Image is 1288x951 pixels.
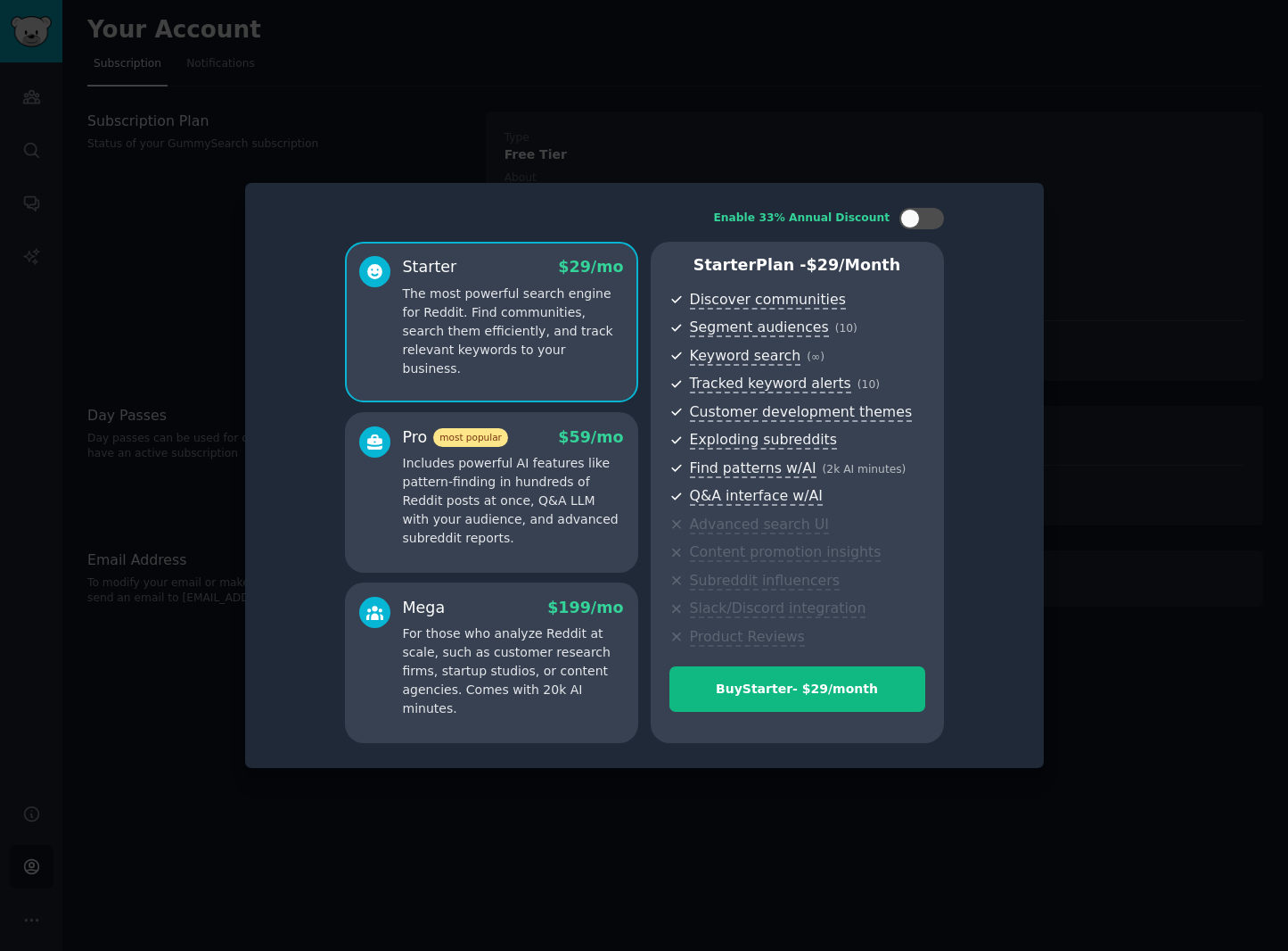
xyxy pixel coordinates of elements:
span: Keyword search [690,347,801,366]
span: Find patterns w/AI [690,459,816,478]
span: ( ∞ ) [807,351,824,363]
span: most popular [433,428,508,447]
span: ( 10 ) [835,322,857,335]
span: Exploding subreddits [690,431,837,450]
span: Customer development themes [690,403,913,422]
p: Starter Plan - [669,254,925,277]
span: Segment audiences [690,318,829,337]
span: $ 199 /mo [547,599,623,616]
span: Subreddit influencers [690,572,840,591]
span: ( 2k AI minutes ) [823,463,907,475]
p: For those who analyze Reddit at scale, such as customer research firms, startup studios, or conte... [403,624,624,718]
p: Includes powerful AI features like pattern-finding in hundreds of Reddit posts at once, Q&A LLM w... [403,454,624,548]
span: ( 10 ) [857,378,880,391]
div: Enable 33% Annual Discount [714,211,890,227]
span: Advanced search UI [690,516,829,534]
p: The most powerful search engine for Reddit. Find communities, search them efficiently, and track ... [403,285,624,378]
span: $ 29 /month [807,256,901,274]
span: Tracked keyword alerts [690,375,851,393]
span: $ 59 /mo [558,428,623,446]
div: Pro [403,426,508,449]
button: BuyStarter- $29/month [669,666,925,712]
span: Product Reviews [690,628,805,647]
span: Slack/Discord integration [690,600,866,618]
span: Discover communities [690,291,846,310]
span: Q&A interface w/AI [690,487,823,506]
span: $ 29 /mo [558,258,623,276]
div: Mega [403,597,446,619]
div: Buy Starter - $ 29 /month [670,680,924,699]
div: Starter [403,256,457,278]
span: Content promotion insights [690,543,882,562]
